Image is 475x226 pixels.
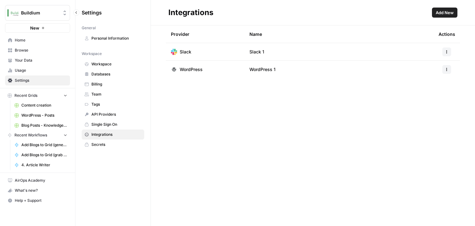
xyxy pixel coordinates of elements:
[5,91,70,100] button: Recent Grids
[14,93,37,98] span: Recent Grids
[5,175,70,185] a: AirOps Academy
[91,81,141,87] span: Billing
[82,79,144,89] a: Billing
[12,100,70,110] a: Content creation
[15,78,67,83] span: Settings
[12,160,70,170] a: 4. Article Writer
[5,23,70,33] button: New
[21,102,67,108] span: Content creation
[21,123,67,128] span: Blog Posts - Knowledge Base.csv
[21,162,67,168] span: 4. Article Writer
[180,49,191,55] span: Slack
[91,142,141,147] span: Secrets
[249,25,429,43] div: Name
[82,51,102,57] span: Workspace
[91,36,141,41] span: Personal Information
[30,25,39,31] span: New
[5,185,70,196] button: What's new?
[82,109,144,119] a: API Providers
[171,25,189,43] div: Provider
[82,25,96,31] span: General
[249,49,264,55] span: Slack 1
[82,33,144,43] a: Personal Information
[91,91,141,97] span: Team
[15,58,67,63] span: Your Data
[432,8,457,18] button: Add New
[91,132,141,137] span: Integrations
[5,55,70,65] a: Your Data
[82,140,144,150] a: Secrets
[14,132,47,138] span: Recent Workflows
[82,119,144,130] a: Single Sign On
[82,69,144,79] a: Databases
[12,140,70,150] a: Add Blogs to Grid (generate AI image)
[249,66,276,73] span: WordPress 1
[82,130,144,140] a: Integrations
[91,102,141,107] span: Tags
[180,66,203,73] span: WordPress
[82,59,144,69] a: Workspace
[82,9,102,16] span: Settings
[21,142,67,148] span: Add Blogs to Grid (generate AI image)
[5,186,70,195] div: What's new?
[5,5,70,21] button: Workspace: Buildium
[171,49,177,55] img: Slack
[15,37,67,43] span: Home
[168,8,213,18] div: Integrations
[15,47,67,53] span: Browse
[91,71,141,77] span: Databases
[82,89,144,99] a: Team
[91,122,141,127] span: Single Sign On
[5,75,70,85] a: Settings
[5,45,70,55] a: Browse
[12,110,70,120] a: WordPress - Posts
[12,120,70,130] a: Blog Posts - Knowledge Base.csv
[5,196,70,206] button: Help + Support
[15,178,67,183] span: AirOps Academy
[436,9,454,16] span: Add New
[5,65,70,75] a: Usage
[5,130,70,140] button: Recent Workflows
[21,152,67,158] span: Add Blogs to Grid (grab Getty image)
[21,113,67,118] span: WordPress - Posts
[439,25,455,43] div: Actions
[5,35,70,45] a: Home
[21,10,59,16] span: Buildium
[7,7,19,19] img: Buildium Logo
[12,150,70,160] a: Add Blogs to Grid (grab Getty image)
[15,68,67,73] span: Usage
[91,112,141,117] span: API Providers
[91,61,141,67] span: Workspace
[171,66,177,73] img: WordPress
[82,99,144,109] a: Tags
[15,198,67,203] span: Help + Support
